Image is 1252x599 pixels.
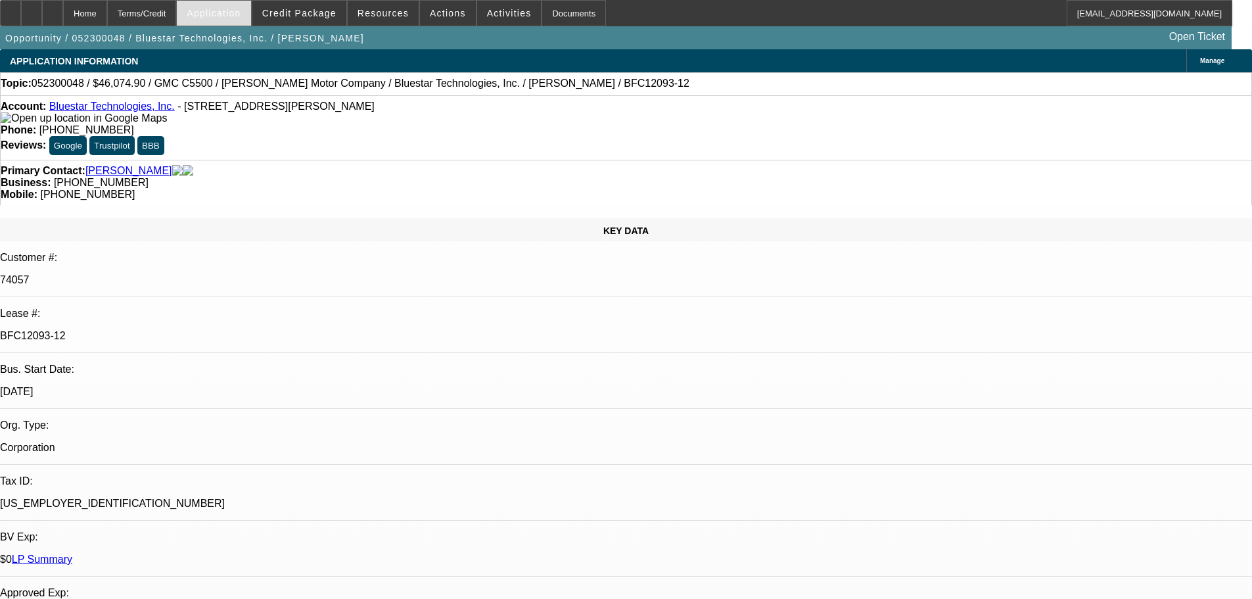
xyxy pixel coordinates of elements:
[1,139,46,151] strong: Reviews:
[5,33,364,43] span: Opportunity / 052300048 / Bluestar Technologies, Inc. / [PERSON_NAME]
[1,189,37,200] strong: Mobile:
[183,165,193,177] img: linkedin-icon.png
[1,124,36,135] strong: Phone:
[603,226,649,236] span: KEY DATA
[137,136,164,155] button: BBB
[420,1,476,26] button: Actions
[39,124,134,135] span: [PHONE_NUMBER]
[85,165,172,177] a: [PERSON_NAME]
[12,554,72,565] a: LP Summary
[54,177,149,188] span: [PHONE_NUMBER]
[1,101,46,112] strong: Account:
[32,78,689,89] span: 052300048 / $46,074.90 / GMC C5500 / [PERSON_NAME] Motor Company / Bluestar Technologies, Inc. / ...
[49,136,87,155] button: Google
[1164,26,1230,48] a: Open Ticket
[348,1,419,26] button: Resources
[1,78,32,89] strong: Topic:
[1,177,51,188] strong: Business:
[89,136,134,155] button: Trustpilot
[1,112,167,124] a: View Google Maps
[187,8,241,18] span: Application
[487,8,532,18] span: Activities
[477,1,542,26] button: Activities
[262,8,336,18] span: Credit Package
[358,8,409,18] span: Resources
[10,56,138,66] span: APPLICATION INFORMATION
[1,165,85,177] strong: Primary Contact:
[177,1,250,26] button: Application
[1,112,167,124] img: Open up location in Google Maps
[40,189,135,200] span: [PHONE_NUMBER]
[177,101,375,112] span: - [STREET_ADDRESS][PERSON_NAME]
[252,1,346,26] button: Credit Package
[430,8,466,18] span: Actions
[1200,57,1224,64] span: Manage
[172,165,183,177] img: facebook-icon.png
[49,101,175,112] a: Bluestar Technologies, Inc.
